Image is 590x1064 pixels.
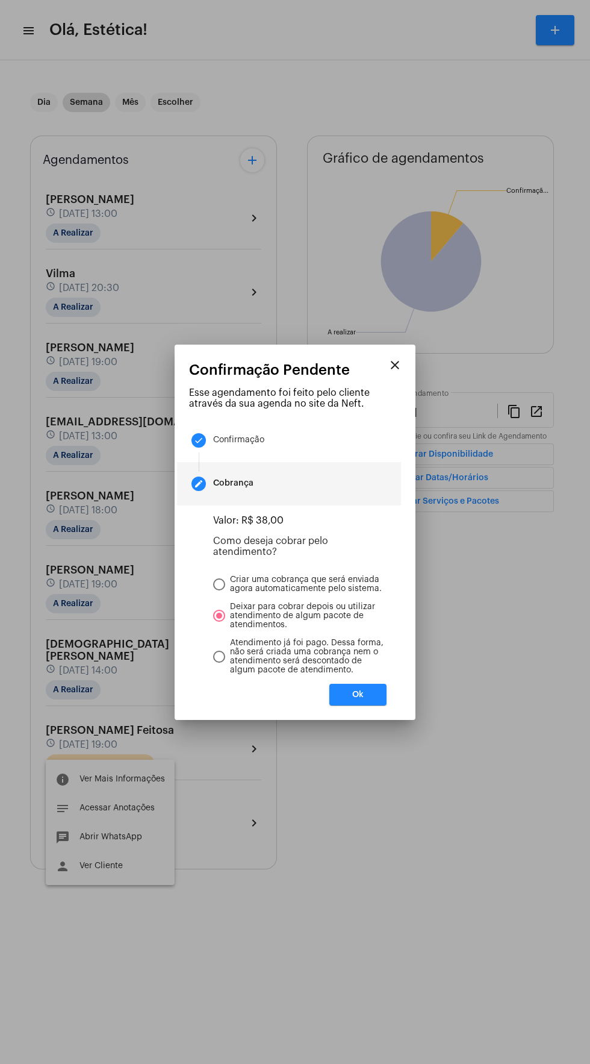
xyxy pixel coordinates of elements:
button: Ok [329,684,387,706]
p: Esse agendamento foi feito pelo cliente através da sua agenda no site da Neft. [189,387,401,409]
span: Atendimento já foi pago. Dessa forma, não será criada uma cobrança nem o atendimento será descont... [225,639,387,675]
mat-icon: close [388,358,402,372]
mat-icon: done [194,436,203,445]
label: Como deseja cobrar pelo atendimento? [213,536,328,557]
span: Deixar para cobrar depois ou utilizar atendimento de algum pacote de atendimentos. [225,602,387,630]
span: Confirmação Pendente [189,362,350,378]
div: Cobrança [213,479,253,488]
p: Valor: R$ 38,00 [213,515,387,526]
div: Confirmação [213,436,264,445]
mat-icon: create [194,479,203,489]
span: Ok [352,690,364,699]
span: Criar uma cobrança que será enviada agora automaticamente pelo sistema. [225,575,387,593]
